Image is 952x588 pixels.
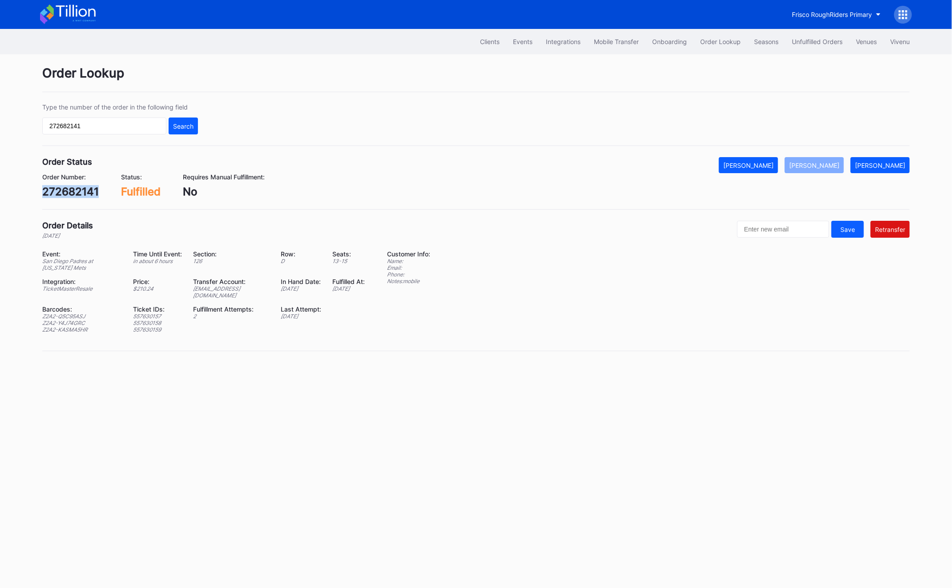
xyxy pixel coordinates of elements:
[42,185,99,198] div: 272682141
[883,33,916,50] button: Vivenu
[387,271,430,278] div: Phone:
[645,33,694,50] button: Onboarding
[193,278,270,285] div: Transfer Account:
[840,226,855,233] div: Save
[792,38,843,45] div: Unfulfilled Orders
[42,173,99,181] div: Order Number:
[387,258,430,264] div: Name:
[42,278,122,285] div: Integration:
[332,258,365,264] div: 13 - 15
[785,6,887,23] button: Frisco RoughRiders Primary
[42,232,93,239] div: [DATE]
[831,221,864,238] button: Save
[281,313,321,320] div: [DATE]
[121,185,161,198] div: Fulfilled
[387,250,430,258] div: Customer Info:
[594,38,639,45] div: Mobile Transfer
[133,258,182,264] div: in about 6 hours
[387,264,430,271] div: Email:
[193,313,270,320] div: 2
[875,226,905,233] div: Retransfer
[506,33,539,50] button: Events
[332,250,365,258] div: Seats:
[700,38,741,45] div: Order Lookup
[42,157,92,166] div: Order Status
[121,173,161,181] div: Status:
[133,326,182,333] div: 557630159
[694,33,747,50] button: Order Lookup
[42,305,122,313] div: Barcodes:
[387,278,430,284] div: Notes: mobile
[855,162,905,169] div: [PERSON_NAME]
[42,326,122,333] div: Z2A2-KASMA5HR
[539,33,587,50] button: Integrations
[133,250,182,258] div: Time Until Event:
[281,258,321,264] div: D
[587,33,645,50] button: Mobile Transfer
[169,118,198,134] button: Search
[890,38,910,45] div: Vivenu
[193,285,270,299] div: [EMAIL_ADDRESS][DOMAIN_NAME]
[719,157,778,173] button: [PERSON_NAME]
[42,221,93,230] div: Order Details
[42,250,122,258] div: Event:
[480,38,500,45] div: Clients
[183,173,265,181] div: Requires Manual Fulfillment:
[281,250,321,258] div: Row:
[281,285,321,292] div: [DATE]
[849,33,883,50] button: Venues
[737,221,829,238] input: Enter new email
[281,278,321,285] div: In Hand Date:
[332,278,365,285] div: Fulfilled At:
[754,38,779,45] div: Seasons
[789,162,839,169] div: [PERSON_NAME]
[851,157,910,173] button: [PERSON_NAME]
[133,313,182,320] div: 557630157
[473,33,506,50] button: Clients
[42,320,122,326] div: Z2A2-Y4J74GRC
[42,118,166,134] input: GT59662
[42,103,198,111] div: Type the number of the order in the following field
[193,250,270,258] div: Section:
[133,285,182,292] div: $ 210.24
[193,258,270,264] div: 126
[792,11,872,18] div: Frisco RoughRiders Primary
[723,162,774,169] div: [PERSON_NAME]
[193,305,270,313] div: Fulfillment Attempts:
[42,258,122,271] div: San Diego Padres at [US_STATE] Mets
[856,38,877,45] div: Venues
[281,305,321,313] div: Last Attempt:
[785,33,849,50] button: Unfulfilled Orders
[133,278,182,285] div: Price:
[747,33,785,50] button: Seasons
[133,305,182,313] div: Ticket IDs:
[42,65,910,92] div: Order Lookup
[42,313,122,320] div: Z2A2-Q5C95ASJ
[785,157,844,173] button: [PERSON_NAME]
[652,38,687,45] div: Onboarding
[173,122,194,130] div: Search
[513,38,532,45] div: Events
[871,221,910,238] button: Retransfer
[183,185,265,198] div: No
[546,38,581,45] div: Integrations
[133,320,182,326] div: 557630158
[332,285,365,292] div: [DATE]
[42,285,122,292] div: TicketMasterResale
